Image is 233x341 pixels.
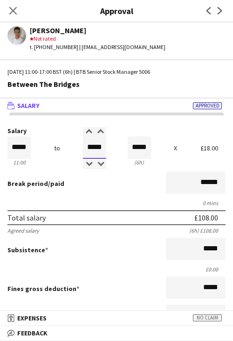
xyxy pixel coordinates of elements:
[7,179,64,188] label: /paid
[30,43,165,51] div: t. [PHONE_NUMBER] | [EMAIL_ADDRESS][DOMAIN_NAME]
[7,159,31,166] div: 11:00
[7,199,226,206] div: 0 mins
[7,266,226,273] div: £0.00
[200,145,226,152] div: £18.00
[17,101,40,110] span: Salary
[7,80,226,88] div: Between The Bridges
[189,227,226,234] div: (6h) £108.00
[17,329,48,337] span: Feedback
[7,284,79,293] label: Fines gross deduction
[54,145,60,152] div: to
[7,227,39,234] div: Agreed salary
[128,159,151,166] div: 6h
[7,179,48,188] span: Break period
[174,145,177,152] div: X
[193,314,222,321] span: No claim
[83,159,106,166] div: 17:00
[7,128,226,135] label: Salary
[193,102,222,109] span: Approved
[7,213,46,222] div: Total salary
[7,68,226,76] div: [DATE] 11:00-17:00 BST (6h) | BTB Senior Stock Manager 5006
[30,35,165,43] div: Not rated
[194,213,218,222] div: £108.00
[17,314,47,322] span: Expenses
[7,246,48,254] label: Subsistence
[30,26,165,35] div: [PERSON_NAME]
